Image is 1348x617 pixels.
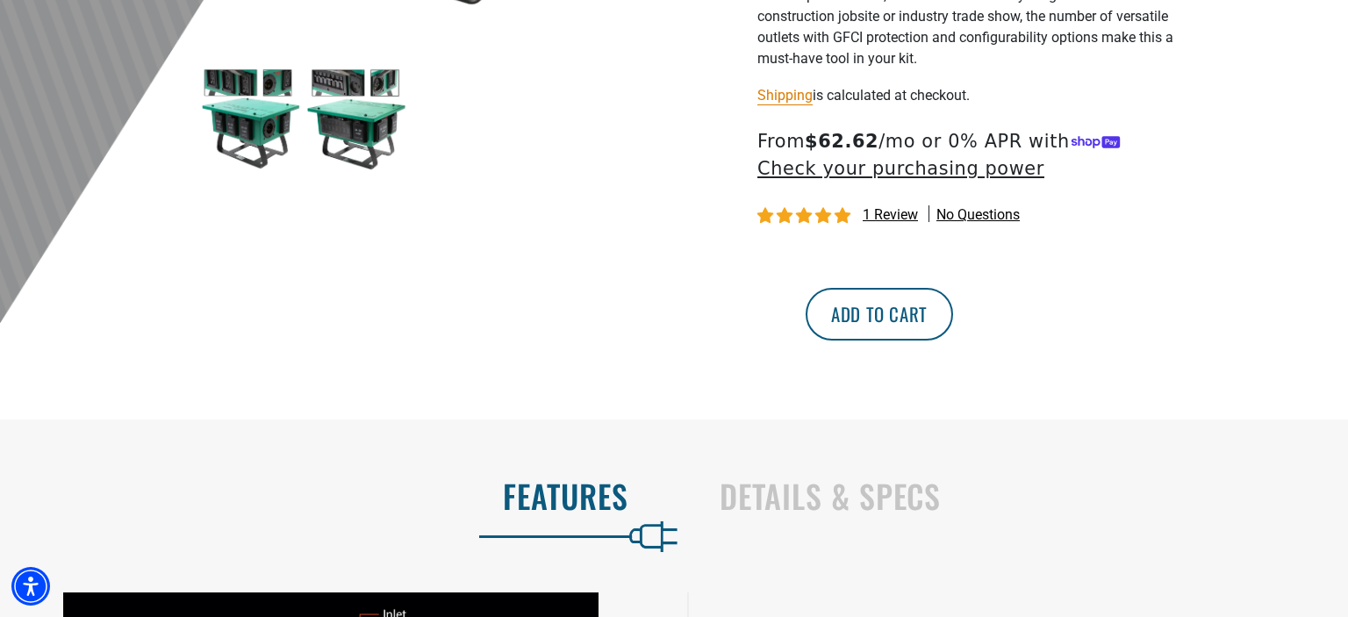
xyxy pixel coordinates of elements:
[757,87,813,104] a: Shipping
[863,206,918,223] span: 1 review
[757,208,854,225] span: 5.00 stars
[199,68,301,170] img: green
[11,567,50,606] div: Accessibility Menu
[806,288,953,341] button: Add to cart
[37,477,628,514] h2: Features
[936,205,1020,225] span: No questions
[720,477,1311,514] h2: Details & Specs
[305,68,407,170] img: green
[757,83,1187,107] div: is calculated at checkout.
